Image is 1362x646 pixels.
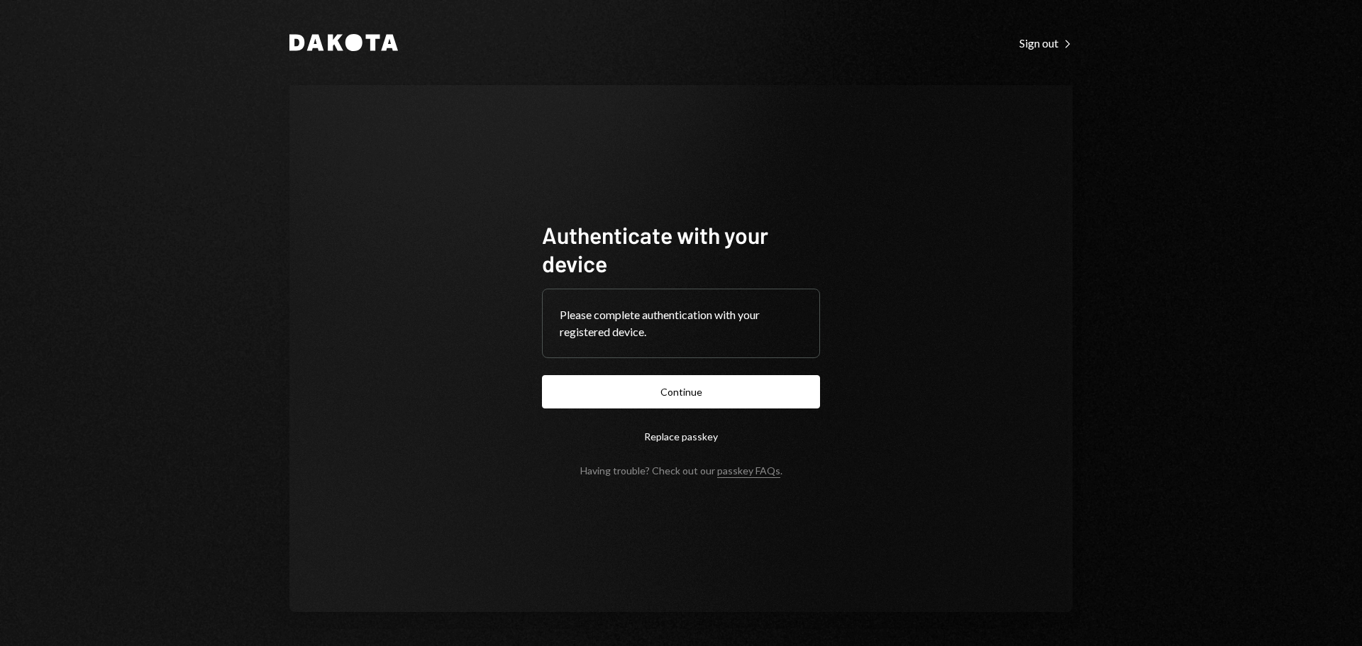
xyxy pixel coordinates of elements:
[542,221,820,277] h1: Authenticate with your device
[1019,35,1073,50] a: Sign out
[580,464,782,477] div: Having trouble? Check out our .
[542,375,820,408] button: Continue
[560,306,802,340] div: Please complete authentication with your registered device.
[717,464,780,478] a: passkey FAQs
[1019,36,1073,50] div: Sign out
[542,420,820,453] button: Replace passkey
